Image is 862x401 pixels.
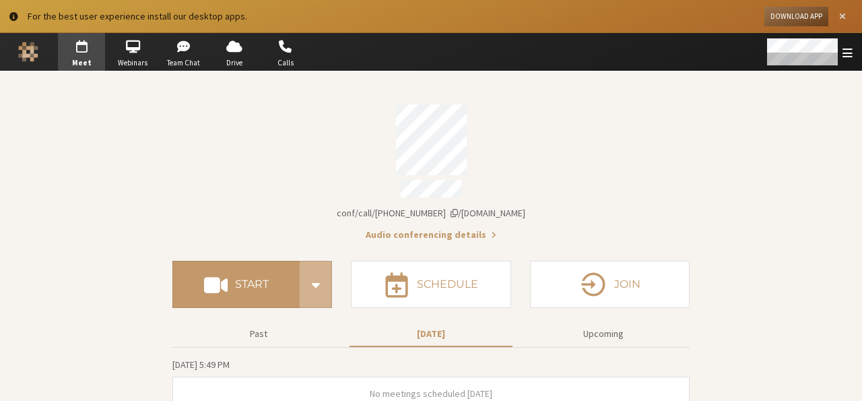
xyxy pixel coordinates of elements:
[756,33,862,71] div: Open menu
[160,57,207,69] span: Team Chat
[172,261,300,308] button: Start
[211,57,258,69] span: Drive
[614,279,640,290] h4: Join
[351,261,510,308] button: Schedule
[370,388,492,400] span: No meetings scheduled [DATE]
[337,206,525,220] button: Copy my meeting room linkCopy my meeting room link
[18,42,38,62] img: Iotum
[5,33,52,71] button: Logo
[337,207,525,219] span: Copy my meeting room link
[522,322,685,346] button: Upcoming
[300,261,332,308] div: Start conference options
[417,279,478,290] h4: Schedule
[350,322,512,346] button: [DATE]
[172,359,230,371] span: [DATE] 5:49 PM
[58,57,105,69] span: Meet
[28,9,755,24] div: For the best user experience install our desktop apps.
[235,279,269,290] h4: Start
[764,7,828,26] button: Download App
[366,228,496,242] button: Audio conferencing details
[109,57,156,69] span: Webinars
[530,261,690,308] button: Join
[172,95,690,242] section: Account details
[833,7,853,26] button: Close alert
[262,57,309,69] span: Calls
[177,322,340,346] button: Past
